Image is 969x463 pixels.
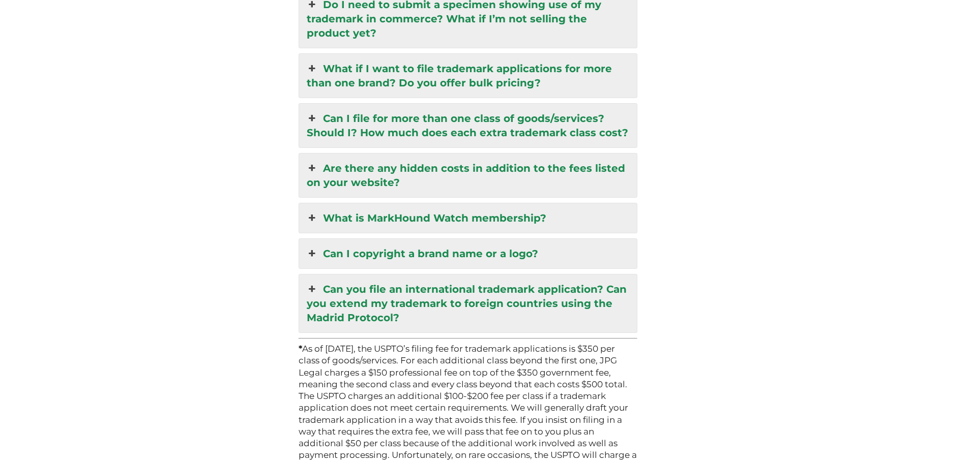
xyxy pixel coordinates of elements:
a: Can I copyright a brand name or a logo? [299,239,637,268]
a: Can you file an international trademark application? Can you extend my trademark to foreign count... [299,274,637,332]
a: Can I file for more than one class of goods/services? Should I? How much does each extra trademar... [299,104,637,147]
a: Are there any hidden costs in addition to the fees listed on your website? [299,153,637,197]
a: What is MarkHound Watch membership? [299,203,637,233]
a: What if I want to file trademark applications for more than one brand? Do you offer bulk pricing? [299,54,637,98]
